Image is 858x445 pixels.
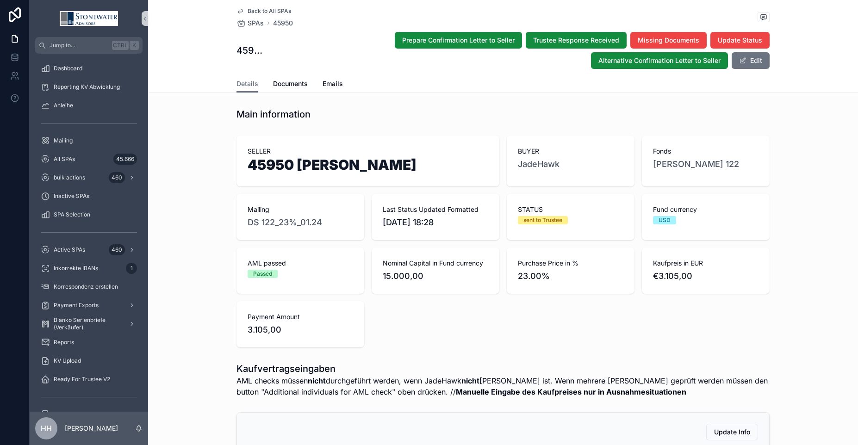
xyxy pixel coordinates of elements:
[518,259,623,268] span: Purchase Price in %
[35,206,143,223] a: SPA Selection
[653,259,759,268] span: Kaufpreis in EUR
[35,334,143,351] a: Reports
[54,283,118,290] span: Korrespondenz erstellen
[112,41,129,50] span: Ctrl
[653,158,739,171] a: [PERSON_NAME] 122
[653,270,759,283] span: €3.105,00
[35,371,143,388] a: Ready For Trustee V2
[598,56,721,65] span: Alternative Confirmation Letter to Seller
[395,32,522,49] button: Prepare Confirmation Letter to Seller
[35,260,143,277] a: Inkorrekte IBANs1
[35,315,143,332] a: Blanko Serienbriefe (Verkäufer)
[54,83,120,91] span: Reporting KV Abwicklung
[54,411,93,418] span: Fund Selection
[323,79,343,88] span: Emails
[402,36,515,45] span: Prepare Confirmation Letter to Seller
[35,297,143,314] a: Payment Exports
[518,147,623,156] span: BUYER
[113,154,137,165] div: 45.666
[35,132,143,149] a: Mailing
[732,52,770,69] button: Edit
[714,427,750,437] span: Update Info
[533,36,619,45] span: Trustee Response Received
[236,79,258,88] span: Details
[35,278,143,295] a: Korrespondenz erstellen
[35,169,143,186] a: bulk actions460
[273,75,308,94] a: Documents
[54,246,85,253] span: Active SPAs
[248,205,353,214] span: Mailing
[248,312,353,321] span: Payment Amount
[50,42,108,49] span: Jump to...
[461,376,479,385] strong: nicht
[526,32,627,49] button: Trustee Response Received
[248,19,264,28] span: SPAs
[131,42,138,49] span: K
[659,216,671,224] div: USD
[456,387,686,396] strong: Manuelle Eingabe des Kaufpreises nur in Ausnahmesituationen
[54,137,73,144] span: Mailing
[54,265,98,272] span: Inkorrekte IBANs
[126,263,137,274] div: 1
[65,424,118,433] p: [PERSON_NAME]
[248,7,291,15] span: Back to All SPAs
[236,7,291,15] a: Back to All SPAs
[54,339,74,346] span: Reports
[248,259,353,268] span: AML passed
[383,259,488,268] span: Nominal Capital in Fund currency
[706,424,758,440] button: Update Info
[35,79,143,95] a: Reporting KV Abwicklung
[236,19,264,28] a: SPAs
[308,376,326,385] strong: nicht
[41,423,52,434] span: HH
[54,316,121,331] span: Blanko Serienbriefe (Verkäufer)
[273,19,293,28] a: 45950
[54,102,73,109] span: Anleihe
[35,37,143,54] button: Jump to...CtrlK
[54,357,81,365] span: KV Upload
[253,270,272,278] div: Passed
[35,188,143,204] a: Inactive SPAs
[236,108,311,121] h1: Main information
[54,302,99,309] span: Payment Exports
[638,36,699,45] span: Missing Documents
[35,406,143,423] a: Fund Selection
[523,216,562,224] div: sent to Trustee
[54,174,85,181] span: bulk actions
[109,244,125,255] div: 460
[653,205,759,214] span: Fund currency
[35,97,143,114] a: Anleihe
[236,44,262,57] h1: 45950
[60,11,118,26] img: App logo
[710,32,770,49] button: Update Status
[653,147,759,156] span: Fonds
[248,158,488,175] h1: 45950 [PERSON_NAME]
[236,75,258,93] a: Details
[383,216,488,229] span: [DATE] 18:28
[248,323,353,336] span: 3.105,00
[54,211,90,218] span: SPA Selection
[54,192,89,200] span: Inactive SPAs
[35,60,143,77] a: Dashboard
[323,75,343,94] a: Emails
[518,205,623,214] span: STATUS
[518,158,560,171] a: JadeHawk
[109,172,125,183] div: 460
[54,155,75,163] span: All SPAs
[35,352,143,369] a: KV Upload
[54,65,82,72] span: Dashboard
[383,205,488,214] span: Last Status Updated Formatted
[248,216,322,229] a: DS 122_23%_01.24
[248,147,488,156] span: SELLER
[383,270,488,283] span: 15.000,00
[591,52,728,69] button: Alternative Confirmation Letter to Seller
[35,241,143,258] a: Active SPAs460
[518,270,623,283] span: 23.00%
[273,79,308,88] span: Documents
[718,36,762,45] span: Update Status
[30,54,148,412] div: scrollable content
